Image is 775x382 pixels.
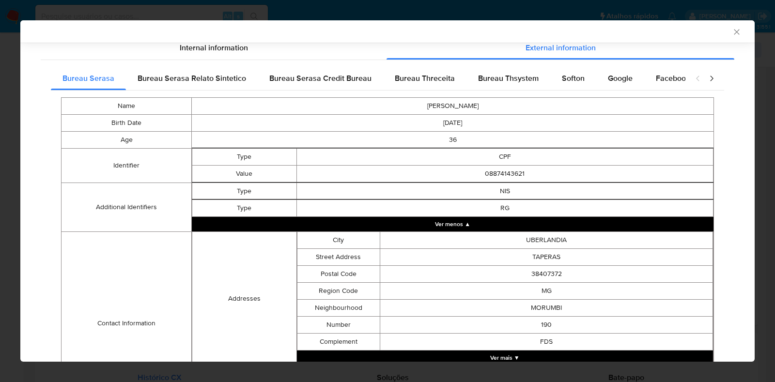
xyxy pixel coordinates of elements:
td: 36 [192,132,714,149]
td: Number [297,317,380,334]
td: MORUMBI [380,300,713,317]
button: Expand array [297,351,713,365]
td: Value [192,166,296,183]
td: Type [192,183,296,200]
td: FDS [380,334,713,351]
td: Street Address [297,249,380,266]
span: Bureau Thsystem [478,73,539,84]
td: MG [380,283,713,300]
span: Google [608,73,633,84]
td: Additional Identifiers [62,183,192,232]
td: Type [192,200,296,217]
span: Bureau Serasa [62,73,114,84]
span: Bureau Threceita [395,73,455,84]
td: Identifier [62,149,192,183]
span: Softon [562,73,585,84]
td: 190 [380,317,713,334]
td: 08874143621 [296,166,713,183]
td: RG [296,200,713,217]
td: UBERLANDIA [380,232,713,249]
td: Neighbourhood [297,300,380,317]
td: City [297,232,380,249]
td: Age [62,132,192,149]
span: Bureau Serasa Credit Bureau [269,73,372,84]
span: Internal information [180,42,248,53]
span: Facebook [656,73,690,84]
button: Fechar a janela [732,27,741,36]
td: Birth Date [62,115,192,132]
div: Detailed external info [51,67,685,90]
span: External information [526,42,596,53]
td: Type [192,149,296,166]
td: Name [62,98,192,115]
span: Bureau Serasa Relato Sintetico [138,73,246,84]
td: NIS [296,183,713,200]
td: Addresses [192,232,296,366]
div: closure-recommendation-modal [20,20,755,362]
td: 38407372 [380,266,713,283]
button: Collapse array [192,217,713,231]
div: Detailed info [41,36,734,60]
td: Postal Code [297,266,380,283]
td: TAPERAS [380,249,713,266]
td: CPF [296,149,713,166]
td: Region Code [297,283,380,300]
td: [PERSON_NAME] [192,98,714,115]
td: [DATE] [192,115,714,132]
td: Complement [297,334,380,351]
